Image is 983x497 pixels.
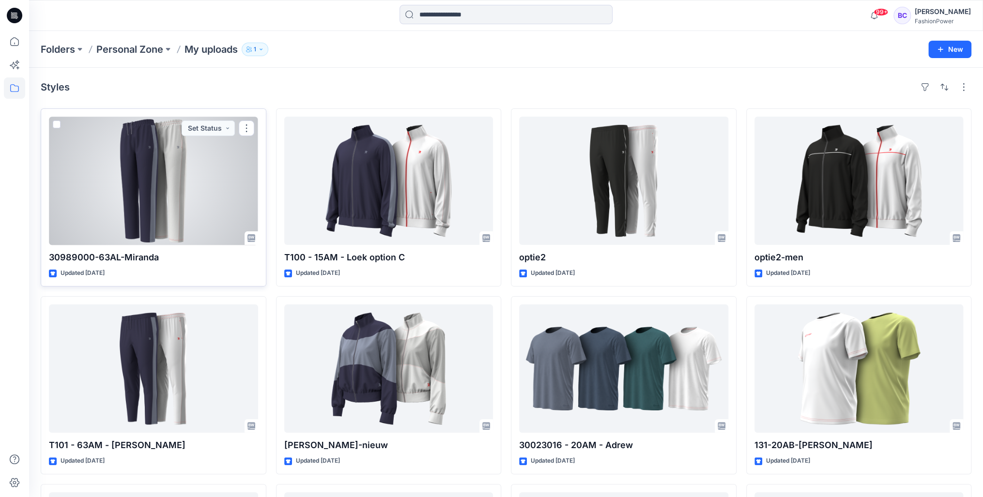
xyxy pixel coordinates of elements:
p: 131-20AB-[PERSON_NAME] [754,438,964,452]
span: 99+ [874,8,888,16]
a: T100 - 15AM - Loek option C [284,117,493,245]
a: Lina-nieuw [284,304,493,433]
a: optie2 [519,117,728,245]
p: Updated [DATE] [766,268,810,278]
p: Updated [DATE] [61,268,105,278]
p: Updated [DATE] [766,456,810,466]
p: Updated [DATE] [531,456,575,466]
div: BC [893,7,911,24]
p: T100 - 15AM - Loek option C [284,251,493,264]
p: 1 [254,44,256,55]
p: optie2 [519,251,728,264]
p: T101 - 63AM - [PERSON_NAME] [49,438,258,452]
div: [PERSON_NAME] [915,6,971,17]
p: My uploads [184,43,238,56]
a: 30989000-63AL-Miranda [49,117,258,245]
p: 30023016 - 20AM - Adrew [519,438,728,452]
a: optie2-men [754,117,964,245]
button: New [928,41,971,58]
h4: Styles [41,81,70,93]
a: Personal Zone [96,43,163,56]
p: Updated [DATE] [296,456,340,466]
p: [PERSON_NAME]-nieuw [284,438,493,452]
a: Folders [41,43,75,56]
p: Updated [DATE] [61,456,105,466]
p: Updated [DATE] [531,268,575,278]
a: 30023016 - 20AM - Adrew [519,304,728,433]
a: 131-20AB-Bert [754,304,964,433]
button: 1 [242,43,268,56]
a: T101 - 63AM - Logan [49,304,258,433]
div: FashionPower [915,17,971,25]
p: optie2-men [754,251,964,264]
p: Updated [DATE] [296,268,340,278]
p: 30989000-63AL-Miranda [49,251,258,264]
